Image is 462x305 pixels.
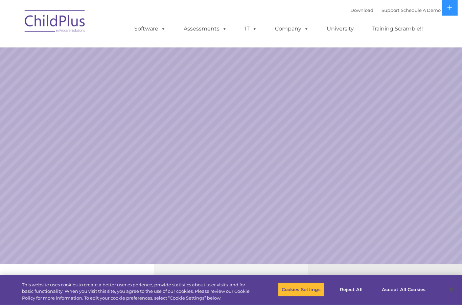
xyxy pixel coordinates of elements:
a: Assessments [177,22,234,36]
a: Training Scramble!! [365,22,430,36]
button: Reject All [330,282,372,297]
button: Accept All Cookies [378,282,429,297]
font: | [350,7,441,13]
a: Schedule A Demo [401,7,441,13]
div: This website uses cookies to create a better user experience, provide statistics about user visit... [22,282,254,302]
a: Software [128,22,172,36]
a: Support [382,7,399,13]
a: University [320,22,361,36]
img: ChildPlus by Procare Solutions [21,5,89,39]
a: IT [238,22,264,36]
button: Cookies Settings [278,282,324,297]
a: Download [350,7,373,13]
button: Close [444,282,459,297]
a: Company [268,22,316,36]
